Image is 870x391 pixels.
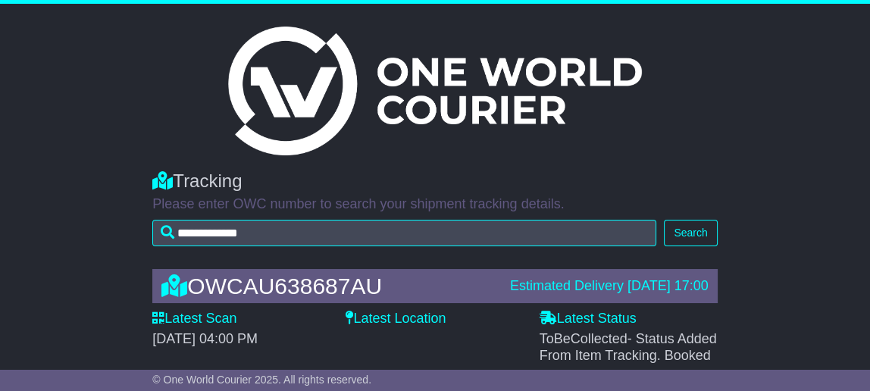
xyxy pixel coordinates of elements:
[228,27,642,155] img: Light
[540,331,717,363] span: ToBeCollected
[510,278,709,295] div: Estimated Delivery [DATE] 17:00
[152,170,717,192] div: Tracking
[152,331,258,346] span: [DATE] 04:00 PM
[346,311,446,327] label: Latest Location
[154,274,502,299] div: OWCAU638687AU
[152,311,236,327] label: Latest Scan
[540,331,717,363] span: - Status Added From Item Tracking. Booked
[540,311,637,327] label: Latest Status
[152,196,717,213] p: Please enter OWC number to search your shipment tracking details.
[664,220,717,246] button: Search
[152,374,371,386] span: © One World Courier 2025. All rights reserved.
